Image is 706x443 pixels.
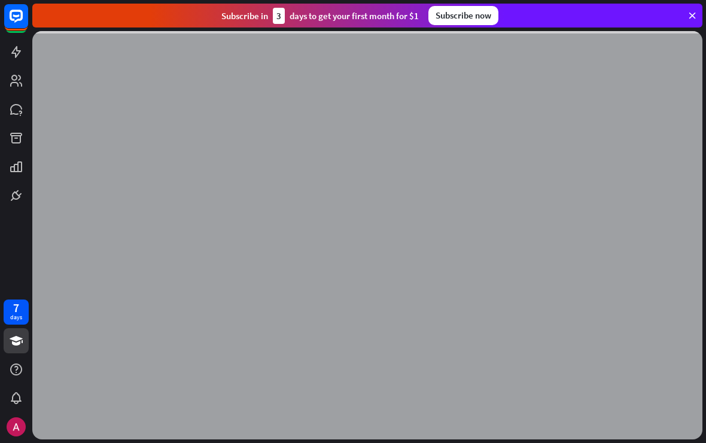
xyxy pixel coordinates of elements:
[10,313,22,322] div: days
[13,303,19,313] div: 7
[221,8,419,24] div: Subscribe in days to get your first month for $1
[273,8,285,24] div: 3
[428,6,498,25] div: Subscribe now
[4,300,29,325] a: 7 days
